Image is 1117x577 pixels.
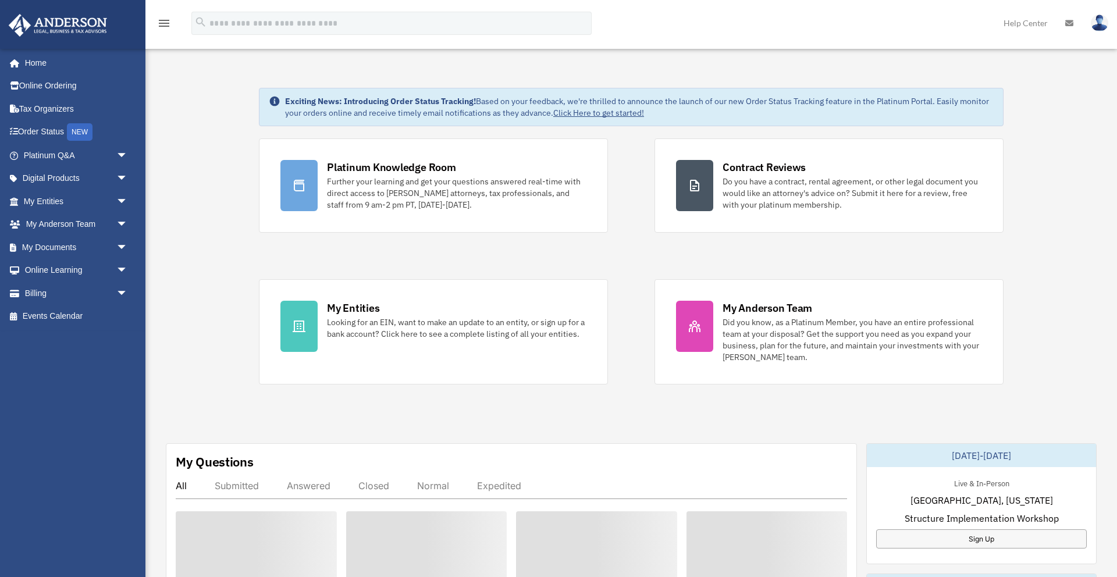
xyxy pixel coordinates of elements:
[176,453,254,471] div: My Questions
[654,279,1004,384] a: My Anderson Team Did you know, as a Platinum Member, you have an entire professional team at your...
[553,108,644,118] a: Click Here to get started!
[157,16,171,30] i: menu
[477,480,521,491] div: Expedited
[723,160,806,174] div: Contract Reviews
[8,120,145,144] a: Order StatusNEW
[1091,15,1108,31] img: User Pic
[8,97,145,120] a: Tax Organizers
[287,480,330,491] div: Answered
[116,190,140,213] span: arrow_drop_down
[905,511,1059,525] span: Structure Implementation Workshop
[723,176,982,211] div: Do you have a contract, rental agreement, or other legal document you would like an attorney's ad...
[327,301,379,315] div: My Entities
[723,301,812,315] div: My Anderson Team
[358,480,389,491] div: Closed
[259,279,608,384] a: My Entities Looking for an EIN, want to make an update to an entity, or sign up for a bank accoun...
[327,316,586,340] div: Looking for an EIN, want to make an update to an entity, or sign up for a bank account? Click her...
[876,529,1087,548] a: Sign Up
[176,480,187,491] div: All
[910,493,1053,507] span: [GEOGRAPHIC_DATA], [US_STATE]
[654,138,1004,233] a: Contract Reviews Do you have a contract, rental agreement, or other legal document you would like...
[157,20,171,30] a: menu
[8,74,145,98] a: Online Ordering
[8,51,140,74] a: Home
[417,480,449,491] div: Normal
[116,167,140,191] span: arrow_drop_down
[116,144,140,168] span: arrow_drop_down
[8,167,145,190] a: Digital Productsarrow_drop_down
[867,444,1096,467] div: [DATE]-[DATE]
[8,259,145,282] a: Online Learningarrow_drop_down
[945,476,1019,489] div: Live & In-Person
[8,236,145,259] a: My Documentsarrow_drop_down
[8,305,145,328] a: Events Calendar
[5,14,111,37] img: Anderson Advisors Platinum Portal
[723,316,982,363] div: Did you know, as a Platinum Member, you have an entire professional team at your disposal? Get th...
[8,144,145,167] a: Platinum Q&Aarrow_drop_down
[67,123,93,141] div: NEW
[116,213,140,237] span: arrow_drop_down
[8,213,145,236] a: My Anderson Teamarrow_drop_down
[215,480,259,491] div: Submitted
[116,259,140,283] span: arrow_drop_down
[8,282,145,305] a: Billingarrow_drop_down
[194,16,207,29] i: search
[285,96,476,106] strong: Exciting News: Introducing Order Status Tracking!
[116,282,140,305] span: arrow_drop_down
[327,160,456,174] div: Platinum Knowledge Room
[285,95,994,119] div: Based on your feedback, we're thrilled to announce the launch of our new Order Status Tracking fe...
[8,190,145,213] a: My Entitiesarrow_drop_down
[116,236,140,259] span: arrow_drop_down
[259,138,608,233] a: Platinum Knowledge Room Further your learning and get your questions answered real-time with dire...
[327,176,586,211] div: Further your learning and get your questions answered real-time with direct access to [PERSON_NAM...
